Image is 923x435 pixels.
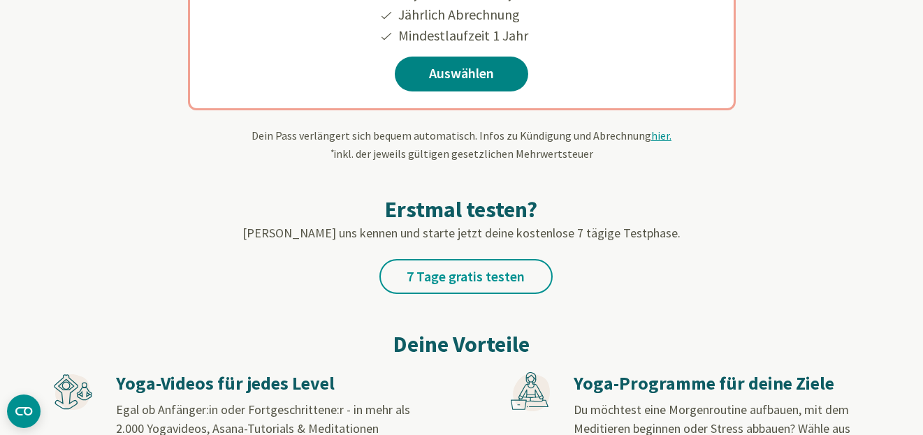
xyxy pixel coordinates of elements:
[397,4,544,25] li: Jährlich Abrechnung
[53,196,871,223] h2: Erstmal testen?
[651,128,671,142] span: hier.
[53,327,871,361] h2: Deine Vorteile
[7,395,41,428] button: CMP-Widget öffnen
[117,372,412,395] h3: Yoga-Videos für jedes Level
[53,127,871,162] div: Dein Pass verlängert sich bequem automatisch. Infos zu Kündigung und Abrechnung
[53,223,871,242] p: [PERSON_NAME] uns kennen und starte jetzt deine kostenlose 7 tägige Testphase.
[379,259,553,294] a: 7 Tage gratis testen
[397,25,544,46] li: Mindestlaufzeit 1 Jahr
[395,57,528,91] a: Auswählen
[574,372,869,395] h3: Yoga-Programme für deine Ziele
[330,147,594,161] span: inkl. der jeweils gültigen gesetzlichen Mehrwertsteuer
